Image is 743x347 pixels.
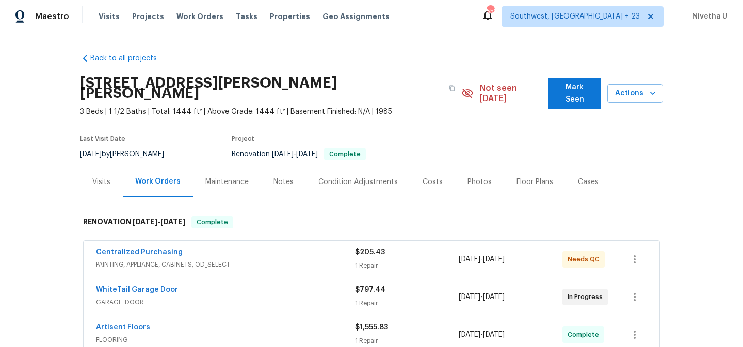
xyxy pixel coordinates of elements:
[80,136,125,142] span: Last Visit Date
[80,107,461,117] span: 3 Beds | 1 1/2 Baths | Total: 1444 ft² | Above Grade: 1444 ft² | Basement Finished: N/A | 1985
[355,286,385,293] span: $797.44
[516,177,553,187] div: Floor Plans
[322,11,390,22] span: Geo Assignments
[133,218,185,225] span: -
[133,218,157,225] span: [DATE]
[83,216,185,228] h6: RENOVATION
[487,6,494,16] div: 558
[236,13,257,20] span: Tasks
[510,11,640,22] span: Southwest, [GEOGRAPHIC_DATA] + 23
[96,249,183,256] a: Centralized Purchasing
[568,254,604,265] span: Needs QC
[483,256,505,263] span: [DATE]
[80,206,663,239] div: RENOVATION [DATE]-[DATE]Complete
[135,176,181,187] div: Work Orders
[568,292,607,302] span: In Progress
[556,81,593,106] span: Mark Seen
[270,11,310,22] span: Properties
[459,254,505,265] span: -
[355,249,385,256] span: $205.43
[96,286,178,293] a: WhiteTail Garage Door
[568,329,603,340] span: Complete
[483,331,505,338] span: [DATE]
[296,151,318,158] span: [DATE]
[96,335,355,345] span: FLOORING
[325,151,365,157] span: Complete
[96,297,355,307] span: GARAGE_DOOR
[272,151,294,158] span: [DATE]
[355,298,459,308] div: 1 Repair
[459,293,480,301] span: [DATE]
[443,79,461,97] button: Copy Address
[272,151,318,158] span: -
[318,177,398,187] div: Condition Adjustments
[232,151,366,158] span: Renovation
[80,151,102,158] span: [DATE]
[99,11,120,22] span: Visits
[459,292,505,302] span: -
[607,84,663,103] button: Actions
[355,324,388,331] span: $1,555.83
[548,78,601,109] button: Mark Seen
[232,136,254,142] span: Project
[459,329,505,340] span: -
[355,260,459,271] div: 1 Repair
[459,331,480,338] span: [DATE]
[192,217,232,227] span: Complete
[423,177,443,187] div: Costs
[96,259,355,270] span: PAINTING, APPLIANCE, CABINETS, OD_SELECT
[273,177,294,187] div: Notes
[688,11,728,22] span: Nivetha U
[35,11,69,22] span: Maestro
[205,177,249,187] div: Maintenance
[578,177,599,187] div: Cases
[616,87,655,100] span: Actions
[483,293,505,301] span: [DATE]
[459,256,480,263] span: [DATE]
[355,336,459,346] div: 1 Repair
[176,11,223,22] span: Work Orders
[132,11,164,22] span: Projects
[480,83,542,104] span: Not seen [DATE]
[80,148,176,160] div: by [PERSON_NAME]
[160,218,185,225] span: [DATE]
[96,324,150,331] a: Artisent Floors
[80,78,443,98] h2: [STREET_ADDRESS][PERSON_NAME][PERSON_NAME]
[80,53,179,63] a: Back to all projects
[467,177,492,187] div: Photos
[92,177,110,187] div: Visits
